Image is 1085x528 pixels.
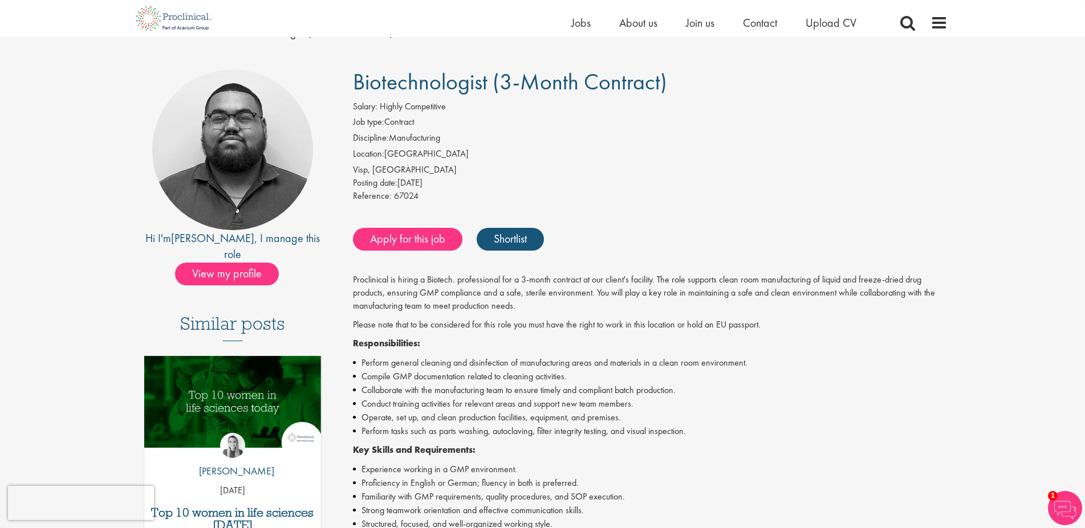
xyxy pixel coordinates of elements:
[353,132,389,145] label: Discipline:
[353,148,948,163] li: [GEOGRAPHIC_DATA]
[477,228,544,251] a: Shortlist
[353,190,392,203] label: Reference:
[152,69,313,230] img: imeage of recruiter Ashley Bennett
[353,116,384,129] label: Job type:
[180,314,285,341] h3: Similar posts
[743,15,777,30] a: Contact
[394,190,418,202] span: 67024
[353,116,948,132] li: Contract
[353,177,397,189] span: Posting date:
[144,356,322,448] img: Top 10 women in life sciences today
[353,163,948,177] div: Visp, [GEOGRAPHIC_DATA]
[353,273,948,313] p: Proclinical is hiring a Biotech. professional for a 3-month contract at our client's facility. Th...
[353,337,420,349] strong: Responsibilities:
[353,444,476,456] strong: Key Skills and Requirements:
[353,100,377,113] label: Salary:
[353,228,462,251] a: Apply for this job
[353,411,948,424] li: Operate, set up, and clean production facilities, equipment, and premises.
[190,433,274,484] a: Hannah Burke [PERSON_NAME]
[353,370,948,383] li: Compile GMP documentation related to cleaning activities.
[1048,491,1082,525] img: Chatbot
[175,263,279,285] span: View my profile
[138,230,328,263] div: Hi I'm , I manage this role
[220,433,245,458] img: Hannah Burke
[8,486,154,520] iframe: reCAPTCHA
[353,424,948,438] li: Perform tasks such as parts washing, autoclaving, filter integrity testing, and visual inspection.
[686,15,714,30] a: Join us
[353,490,948,504] li: Familiarity with GMP requirements, quality procedures, and SOP execution.
[353,148,384,161] label: Location:
[353,356,948,370] li: Perform general cleaning and disinfection of manufacturing areas and materials in a clean room en...
[380,100,446,112] span: Highly Competitive
[353,476,948,490] li: Proficiency in English or German; fluency in both is preferred.
[1048,491,1058,501] span: 1
[353,67,667,96] span: Biotechnologist (3-Month Contract)
[353,462,948,476] li: Experience working in a GMP environment.
[353,383,948,397] li: Collaborate with the manufacturing team to ensure timely and compliant batch production.
[353,504,948,517] li: Strong teamwork orientation and effective communication skills.
[571,15,591,30] a: Jobs
[175,265,290,280] a: View my profile
[353,397,948,411] li: Conduct training activities for relevant areas and support new team members.
[171,231,254,245] a: [PERSON_NAME]
[144,484,322,497] p: [DATE]
[144,356,322,457] a: Link to a post
[619,15,657,30] a: About us
[190,464,274,478] p: [PERSON_NAME]
[353,177,948,190] div: [DATE]
[353,318,948,331] p: Please note that to be considered for this role you must have the right to work in this location ...
[806,15,856,30] a: Upload CV
[353,132,948,148] li: Manufacturing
